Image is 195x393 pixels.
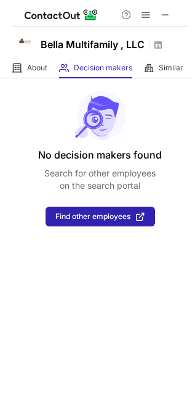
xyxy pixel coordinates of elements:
[12,30,37,55] img: d3f74a6181016249e8406c2a71b845fc
[74,63,132,73] span: Decision makers
[44,167,156,192] p: Search for other employees on the search portal
[41,37,145,52] h1: Bella Multifamily , LLC
[159,63,183,73] span: Similar
[74,91,127,140] img: No leads found
[27,63,47,73] span: About
[46,207,155,226] button: Find other employees
[55,212,130,221] span: Find other employees
[25,7,98,22] img: ContactOut v5.3.10
[38,147,162,162] header: No decision makers found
